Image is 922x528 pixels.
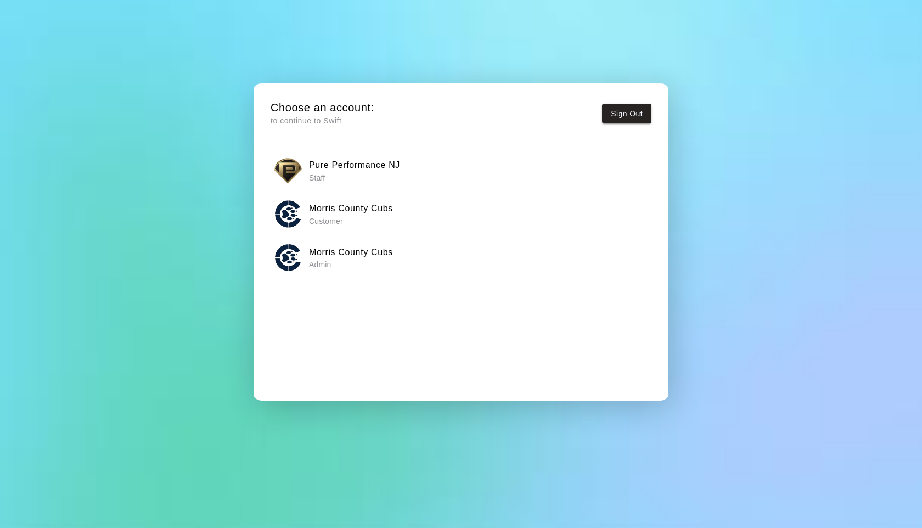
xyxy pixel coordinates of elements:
[309,216,393,227] p: Customer
[271,240,651,275] button: Morris County CubsMorris County Cubs Admin
[271,100,374,115] h5: Choose an account:
[274,200,302,228] img: Morris County Cubs
[271,196,651,231] button: Morris County CubsMorris County Cubs Customer
[274,244,302,271] img: Morris County Cubs
[309,158,400,172] h6: Pure Performance NJ
[309,172,400,183] p: Staff
[309,245,393,260] h6: Morris County Cubs
[271,153,651,188] button: Pure Performance NJPure Performance NJ Staff
[309,259,393,270] p: Admin
[309,201,393,216] h6: Morris County Cubs
[274,157,302,184] img: Pure Performance NJ
[271,115,374,127] p: to continue to Swift
[602,104,651,124] button: Sign Out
